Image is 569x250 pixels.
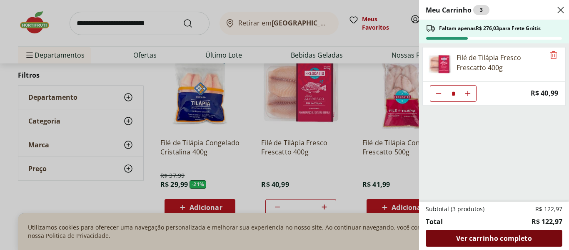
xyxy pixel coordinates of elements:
[457,53,545,73] div: Filé de Tilápia Fresco Frescatto 400g
[456,235,532,242] span: Ver carrinho completo
[430,85,447,102] button: Diminuir Quantidade
[535,205,562,213] span: R$ 122,97
[532,217,562,227] span: R$ 122,97
[426,5,489,15] h2: Meu Carrinho
[426,230,562,247] a: Ver carrinho completo
[473,5,489,15] div: 3
[447,86,459,101] input: Quantidade Atual
[531,88,558,99] span: R$ 40,99
[439,25,541,32] span: Faltam apenas R$ 276,03 para Frete Grátis
[426,205,484,213] span: Subtotal (3 produtos)
[459,85,476,102] button: Aumentar Quantidade
[428,53,452,76] img: Filé de Tilápia Fresco Frescatto 400g
[426,217,443,227] span: Total
[549,51,559,61] button: Remove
